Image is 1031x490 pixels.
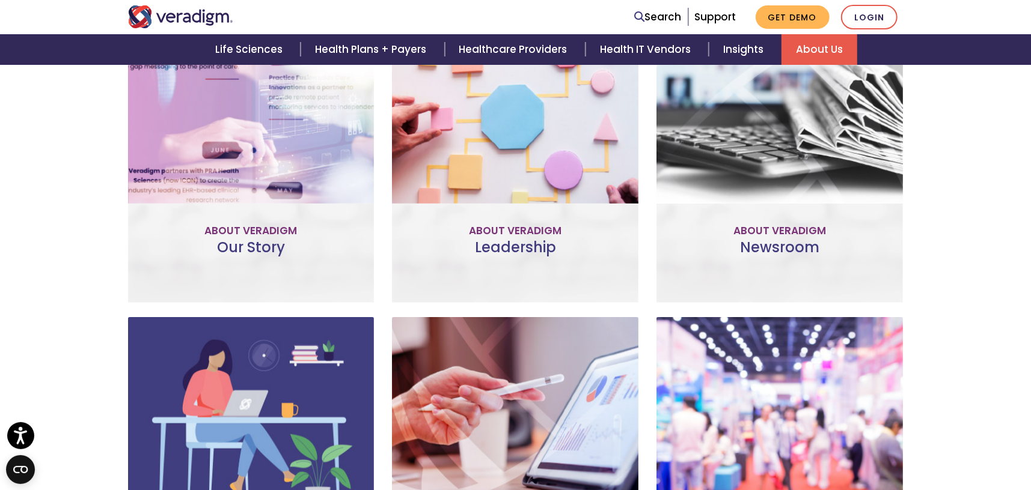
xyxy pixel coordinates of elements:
[800,404,1017,476] iframe: Drift Chat Widget
[586,34,709,65] a: Health IT Vendors
[301,34,444,65] a: Health Plans + Payers
[782,34,857,65] a: About Us
[402,223,629,239] p: About Veradigm
[694,10,736,24] a: Support
[138,223,365,239] p: About Veradigm
[402,239,629,274] h3: Leadership
[756,5,830,29] a: Get Demo
[201,34,301,65] a: Life Sciences
[128,5,233,28] img: Veradigm logo
[6,455,35,484] button: Open CMP widget
[138,239,365,274] h3: Our Story
[635,9,682,25] a: Search
[666,239,893,274] h3: Newsroom
[709,34,782,65] a: Insights
[841,5,898,29] a: Login
[666,223,893,239] p: About Veradigm
[445,34,586,65] a: Healthcare Providers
